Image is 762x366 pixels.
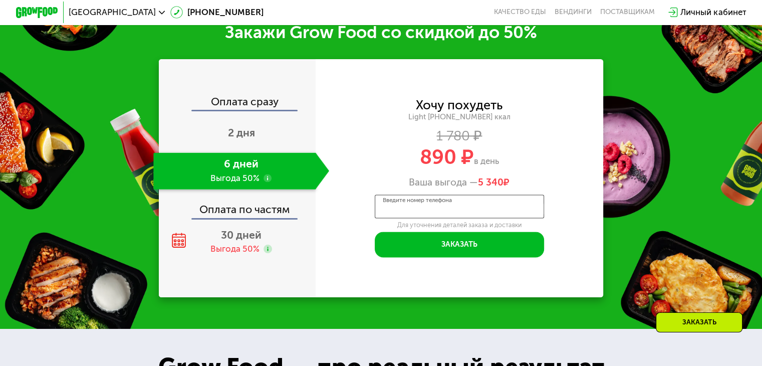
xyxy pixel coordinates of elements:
div: поставщикам [600,8,655,17]
span: 890 ₽ [420,145,474,169]
span: ₽ [478,176,510,188]
div: Личный кабинет [680,6,746,19]
div: Выгода 50% [210,243,260,255]
div: 1 780 ₽ [316,130,604,141]
a: [PHONE_NUMBER] [170,6,264,19]
span: 5 340 [478,176,503,188]
div: Хочу похудеть [416,99,502,111]
label: Введите номер телефона [383,198,452,204]
div: Оплата сразу [160,96,316,110]
button: Заказать [375,232,544,257]
div: Заказать [656,312,742,332]
span: в день [474,156,499,166]
div: Light [PHONE_NUMBER] ккал [316,112,604,122]
span: 2 дня [228,126,255,139]
span: [GEOGRAPHIC_DATA] [69,8,156,17]
div: Оплата по частям [160,194,316,218]
div: Для уточнения деталей заказа и доставки [375,221,544,229]
a: Качество еды [494,8,546,17]
div: Ваша выгода — [316,176,604,188]
a: Вендинги [555,8,592,17]
span: 30 дней [221,229,262,241]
